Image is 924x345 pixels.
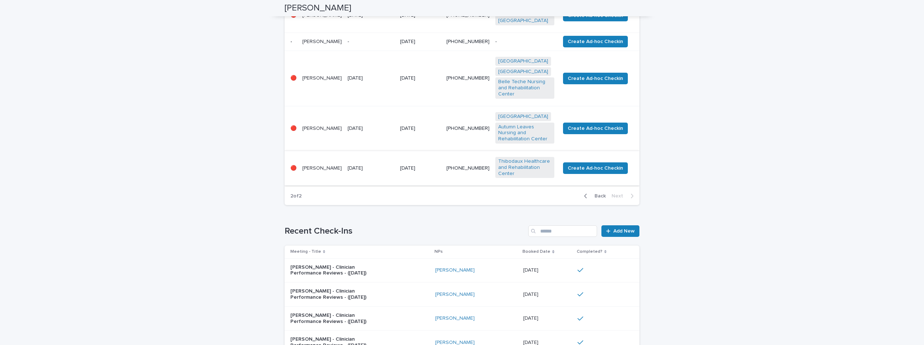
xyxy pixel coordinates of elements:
[302,75,342,81] p: [PERSON_NAME]
[290,75,297,81] p: 🔴
[578,193,609,199] button: Back
[498,58,548,64] a: [GEOGRAPHIC_DATA]
[435,315,475,321] a: [PERSON_NAME]
[290,125,297,132] p: 🔴
[285,258,639,282] tr: [PERSON_NAME] - Clinician Performance Reviews - ([DATE])[PERSON_NAME] [DATE][DATE]
[523,290,540,298] p: [DATE]
[523,314,540,321] p: [DATE]
[446,126,490,131] a: [PHONE_NUMBER]
[498,158,551,176] a: Thibodaux Healthcare and Rehabilitation Center
[400,125,440,132] p: [DATE]
[285,306,639,331] tr: [PERSON_NAME] - Clinician Performance Reviews - ([DATE])[PERSON_NAME] [DATE][DATE]
[577,248,602,256] p: Completed?
[290,248,321,256] p: Meeting - Title
[302,39,342,45] p: [PERSON_NAME]
[446,166,490,171] a: [PHONE_NUMBER]
[498,114,548,120] a: [GEOGRAPHIC_DATA]
[285,3,351,13] h2: [PERSON_NAME]
[290,312,381,325] p: [PERSON_NAME] - Clinician Performance Reviews - ([DATE])
[302,165,342,171] p: [PERSON_NAME]
[290,264,381,277] p: [PERSON_NAME] - Clinician Performance Reviews - ([DATE])
[609,193,639,199] button: Next
[348,39,394,45] p: -
[613,229,635,234] span: Add New
[400,39,440,45] p: [DATE]
[498,79,551,97] a: Belle Teche Nursing and Rehabilitation Center
[563,36,628,47] button: Create Ad-hoc Checkin
[348,165,394,171] p: [DATE]
[290,39,297,45] p: -
[302,125,342,132] p: [PERSON_NAME]
[290,165,297,171] p: 🔴
[601,225,639,237] a: Add New
[400,165,440,171] p: [DATE]
[285,51,639,106] tr: 🔴[PERSON_NAME][DATE][DATE][PHONE_NUMBER][GEOGRAPHIC_DATA] [GEOGRAPHIC_DATA] Belle Teche Nursing a...
[563,73,628,84] button: Create Ad-hoc Checkin
[523,266,540,273] p: [DATE]
[563,123,628,134] button: Create Ad-hoc Checkin
[435,291,475,298] a: [PERSON_NAME]
[495,39,554,45] p: -
[568,38,623,45] span: Create Ad-hoc Checkin
[285,226,525,237] h1: Recent Check-Ins
[290,288,381,301] p: [PERSON_NAME] - Clinician Performance Reviews - ([DATE])
[446,39,490,44] a: [PHONE_NUMBER]
[498,124,551,142] a: Autumn Leaves Nursing and Rehabilitation Center
[568,75,623,82] span: Create Ad-hoc Checkin
[522,248,550,256] p: Booked Date
[435,267,475,273] a: [PERSON_NAME]
[528,225,597,237] input: Search
[612,193,627,199] span: Next
[590,193,606,199] span: Back
[434,248,443,256] p: NPs
[446,76,490,81] a: [PHONE_NUMBER]
[568,125,623,132] span: Create Ad-hoc Checkin
[498,69,548,75] a: [GEOGRAPHIC_DATA]
[348,125,394,132] p: [DATE]
[285,282,639,307] tr: [PERSON_NAME] - Clinician Performance Reviews - ([DATE])[PERSON_NAME] [DATE][DATE]
[285,187,307,205] p: 2 of 2
[563,162,628,174] button: Create Ad-hoc Checkin
[348,75,394,81] p: [DATE]
[568,165,623,172] span: Create Ad-hoc Checkin
[400,75,440,81] p: [DATE]
[285,151,639,185] tr: 🔴[PERSON_NAME][DATE][DATE][PHONE_NUMBER]Thibodaux Healthcare and Rehabilitation Center Create Ad-...
[285,106,639,151] tr: 🔴[PERSON_NAME][DATE][DATE][PHONE_NUMBER][GEOGRAPHIC_DATA] Autumn Leaves Nursing and Rehabilitatio...
[285,33,639,51] tr: -[PERSON_NAME]-[DATE][PHONE_NUMBER]-Create Ad-hoc Checkin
